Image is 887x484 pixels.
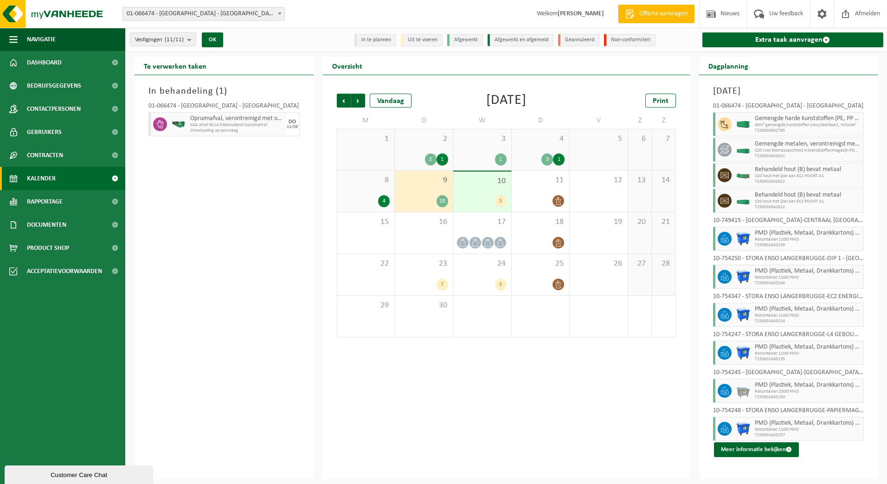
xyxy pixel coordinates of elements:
[736,422,750,436] img: WB-1100-HPE-BE-01
[755,229,861,237] span: PMD (Plastiek, Metaal, Drankkartons) (bedrijven)
[736,197,750,204] img: HK-XC-20-GN-00
[512,112,570,129] td: D
[130,32,196,46] button: Vestigingen(11/11)
[148,84,300,98] h3: In behandeling ( )
[27,236,69,260] span: Product Shop
[699,57,758,75] h2: Dagplanning
[755,242,861,248] span: T250001845239
[27,121,62,144] span: Gebruikers
[135,57,216,75] h2: Te verwerken taken
[755,148,861,153] span: C20 voor biomassaschroot in brandstoffenmagazijn POORT A5
[553,153,565,166] div: 1
[541,153,553,166] div: 3
[574,217,623,227] span: 19
[354,34,396,46] li: In te plannen
[399,217,448,227] span: 16
[713,293,864,303] div: 10-754347 - STORA ENSO LANGERBRUGGE-EC2 ENERGIECENTRALE - [GEOGRAPHIC_DATA]
[437,279,448,291] div: 7
[656,259,670,269] span: 28
[633,134,647,144] span: 6
[399,300,448,311] span: 30
[287,125,298,129] div: 11/09
[370,94,411,108] div: Vandaag
[289,119,296,125] div: DO
[447,34,483,46] li: Afgewerkt
[27,260,102,283] span: Acceptatievoorwaarden
[713,217,864,227] div: 10-749415 - [GEOGRAPHIC_DATA]-CENTRAAL [GEOGRAPHIC_DATA] - [GEOGRAPHIC_DATA]
[122,7,285,21] span: 01-066474 - STORA ENSO LANGERBRUGGE - GENT
[486,94,527,108] div: [DATE]
[645,94,676,108] a: Print
[516,259,565,269] span: 25
[755,191,861,199] span: Behandeld hout (B) bevat metaal
[342,175,390,185] span: 8
[378,195,390,207] div: 4
[755,173,861,179] span: C20 hout met ijzer aan EC2 POORT A1
[628,112,652,129] td: Z
[458,259,507,269] span: 24
[574,175,623,185] span: 12
[123,7,284,20] span: 01-066474 - STORA ENSO LANGERBRUGGE - GENT
[714,442,799,457] button: Meer informatie bekijken
[755,140,861,148] span: Gemengde metalen, verontreinigd met niet-gevaarlijke producten
[351,94,365,108] span: Volgende
[755,166,861,173] span: Behandeld hout (B) bevat metaal
[755,153,861,159] span: T250002642621
[755,179,861,185] span: T250002642622
[495,279,507,291] div: 5
[574,259,623,269] span: 26
[755,204,861,210] span: T250002642622
[437,153,448,166] div: 1
[27,144,63,167] span: Contracten
[342,300,390,311] span: 29
[755,267,861,275] span: PMD (Plastiek, Metaal, Drankkartons) (bedrijven)
[458,217,507,227] span: 17
[755,122,861,128] span: 40m³ gemengde kunststoffen (recycleerbaar), inclusief
[755,318,861,324] span: T250001845254
[323,57,372,75] h2: Overzicht
[736,270,750,284] img: WB-1100-HPE-BE-01
[736,384,750,398] img: WB-2500-GAL-GY-01
[656,175,670,185] span: 14
[755,128,861,134] span: T250002642795
[755,395,861,400] span: T250001845250
[736,308,750,322] img: WB-1100-HPE-BE-01
[755,199,861,204] span: C20 hout met ijzer aan EC2 POORT A1
[755,382,861,389] span: PMD (Plastiek, Metaal, Drankkartons) (bedrijven)
[27,51,62,74] span: Dashboard
[202,32,223,47] button: OK
[653,97,668,105] span: Print
[755,280,861,286] span: T250001845246
[399,259,448,269] span: 23
[190,122,283,128] span: KGA afzet RS14 Oliehoudend Opruimafval
[458,134,507,144] span: 3
[337,94,351,108] span: Vorige
[399,175,448,185] span: 9
[27,167,56,190] span: Kalender
[458,176,507,186] span: 10
[755,115,861,122] span: Gemengde harde kunststoffen (PE, PP en PVC), recycleerbaar (industrieel)
[342,217,390,227] span: 15
[713,84,864,98] h3: [DATE]
[618,5,694,23] a: Offerte aanvragen
[27,97,81,121] span: Contactpersonen
[755,237,861,242] span: Rolcontainer 1100l PMD
[399,134,448,144] span: 2
[736,232,750,246] img: WB-1100-HPE-BE-01
[713,408,864,417] div: 10-754248 - STORA ENSO LANGERBRUGGE-PAPIERMAGAZIJN L3 - [GEOGRAPHIC_DATA]
[755,306,861,313] span: PMD (Plastiek, Metaal, Drankkartons) (bedrijven)
[190,115,283,122] span: Opruimafval, verontreinigd met olie
[219,87,224,96] span: 1
[652,112,675,129] td: Z
[495,153,507,166] div: 1
[558,10,604,17] strong: [PERSON_NAME]
[401,34,443,46] li: Uit te voeren
[702,32,884,47] a: Extra taak aanvragen
[736,121,750,128] img: HK-XC-40-GN-00
[633,259,647,269] span: 27
[713,331,864,341] div: 10-754247 - STORA ENSO LANGERBRUGGE-L4 GEBOUW - [GEOGRAPHIC_DATA]
[755,351,861,357] span: Rolcontainer 1100l PMD
[736,172,750,179] img: HK-XC-15-GN-00
[633,175,647,185] span: 13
